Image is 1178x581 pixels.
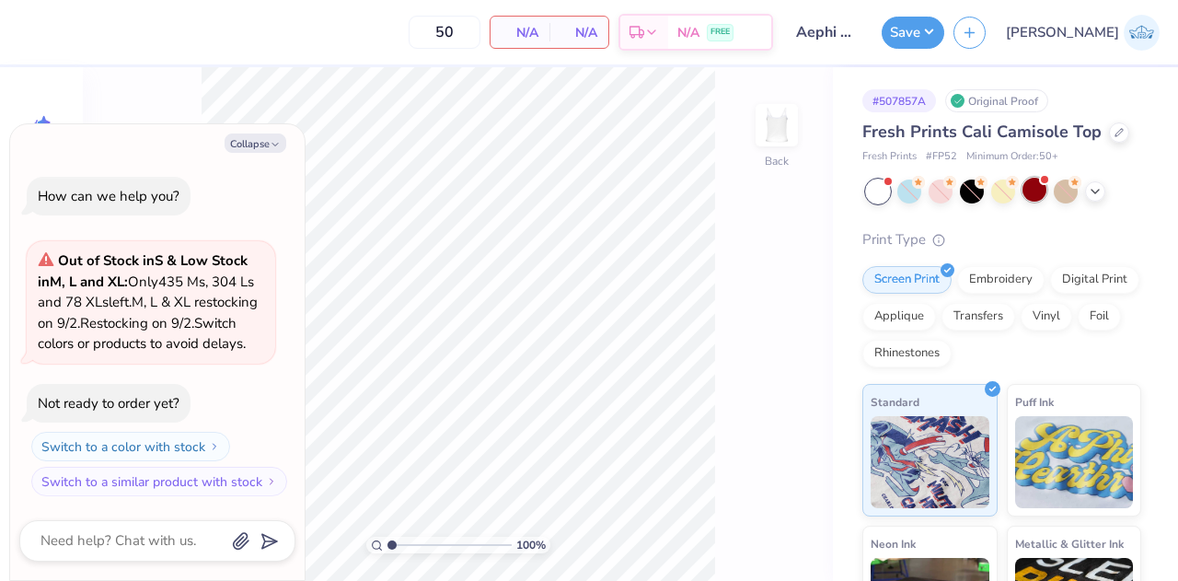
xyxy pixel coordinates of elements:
div: # 507857A [862,89,936,112]
button: Collapse [225,134,286,153]
span: [PERSON_NAME] [1006,22,1119,43]
span: Fresh Prints [862,149,917,165]
span: 100 % [516,537,546,553]
span: Minimum Order: 50 + [966,149,1058,165]
img: Switch to a similar product with stock [266,476,277,487]
span: Neon Ink [871,534,916,553]
div: Back [765,153,789,169]
img: Back [758,107,795,144]
div: How can we help you? [38,187,179,205]
span: Puff Ink [1015,392,1054,412]
span: N/A [502,23,538,42]
span: Fresh Prints Cali Camisole Top [862,121,1102,143]
div: Original Proof [945,89,1048,112]
img: Janilyn Atanacio [1124,15,1160,51]
div: Foil [1078,303,1121,331]
div: Embroidery [957,266,1045,294]
strong: Out of Stock in S [58,251,167,270]
div: Transfers [941,303,1015,331]
input: – – [409,16,480,49]
img: Switch to a color with stock [209,441,220,452]
span: # FP52 [926,149,957,165]
input: Untitled Design [782,14,872,51]
a: [PERSON_NAME] [1006,15,1160,51]
span: N/A [677,23,699,42]
span: N/A [560,23,597,42]
button: Switch to a color with stock [31,432,230,461]
span: Metallic & Glitter Ink [1015,534,1124,553]
div: Rhinestones [862,340,952,367]
button: Save [882,17,944,49]
span: FREE [710,26,730,39]
span: Standard [871,392,919,412]
strong: & Low Stock in M, L and XL : [38,251,248,291]
div: Digital Print [1050,266,1139,294]
div: Applique [862,303,936,331]
div: Not ready to order yet? [38,394,179,413]
button: Switch to a similar product with stock [31,467,287,496]
div: Vinyl [1021,303,1072,331]
span: Only 435 Ms, 304 Ls and 78 XLs left. M, L & XL restocking on 9/2. Restocking on 9/2. Switch color... [38,251,258,353]
img: Puff Ink [1015,416,1134,508]
img: Standard [871,416,989,508]
div: Print Type [862,229,1141,250]
div: Screen Print [862,266,952,294]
